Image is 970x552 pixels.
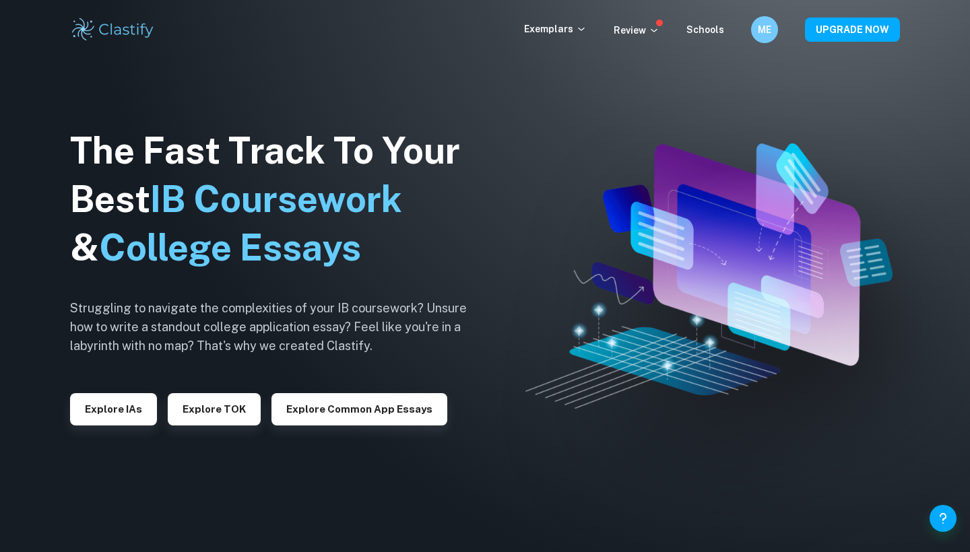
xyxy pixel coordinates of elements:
[614,23,659,38] p: Review
[70,127,488,272] h1: The Fast Track To Your Best &
[70,299,488,355] h6: Struggling to navigate the complexities of your IB coursework? Unsure how to write a standout col...
[168,402,261,415] a: Explore TOK
[686,24,724,35] a: Schools
[271,393,447,425] button: Explore Common App essays
[70,393,157,425] button: Explore IAs
[757,22,773,37] h6: ME
[930,505,957,532] button: Help and Feedback
[99,226,361,269] span: College Essays
[271,402,447,415] a: Explore Common App essays
[805,18,900,42] button: UPGRADE NOW
[70,16,156,43] img: Clastify logo
[525,143,892,409] img: Clastify hero
[150,178,402,220] span: IB Coursework
[751,16,778,43] button: ME
[168,393,261,425] button: Explore TOK
[524,22,587,36] p: Exemplars
[70,402,157,415] a: Explore IAs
